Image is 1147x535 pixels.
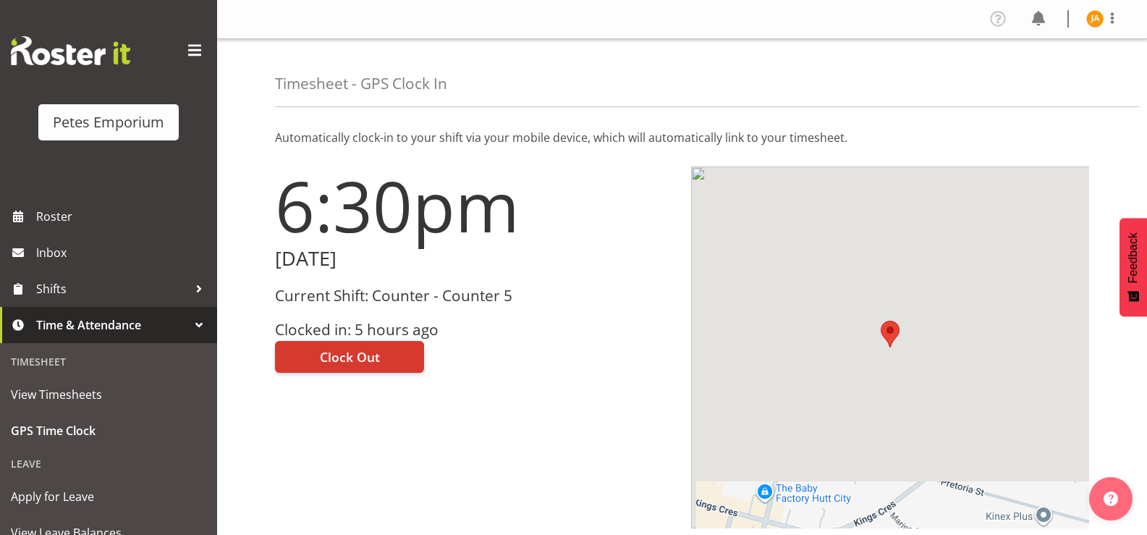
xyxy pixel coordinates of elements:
[275,341,424,373] button: Clock Out
[53,111,164,133] div: Petes Emporium
[275,129,1089,146] p: Automatically clock-in to your shift via your mobile device, which will automatically link to you...
[275,287,674,304] h3: Current Shift: Counter - Counter 5
[36,314,188,336] span: Time & Attendance
[11,486,206,507] span: Apply for Leave
[1086,10,1104,28] img: jeseryl-armstrong10788.jpg
[36,278,188,300] span: Shifts
[4,376,213,413] a: View Timesheets
[11,36,130,65] img: Rosterit website logo
[1120,218,1147,316] button: Feedback - Show survey
[320,347,380,366] span: Clock Out
[11,384,206,405] span: View Timesheets
[275,248,674,270] h2: [DATE]
[275,167,674,245] h1: 6:30pm
[4,413,213,449] a: GPS Time Clock
[275,321,674,338] h3: Clocked in: 5 hours ago
[36,206,210,227] span: Roster
[4,479,213,515] a: Apply for Leave
[4,347,213,376] div: Timesheet
[275,75,447,92] h4: Timesheet - GPS Clock In
[1127,232,1140,283] span: Feedback
[1104,492,1118,506] img: help-xxl-2.png
[36,242,210,264] span: Inbox
[4,449,213,479] div: Leave
[11,420,206,442] span: GPS Time Clock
